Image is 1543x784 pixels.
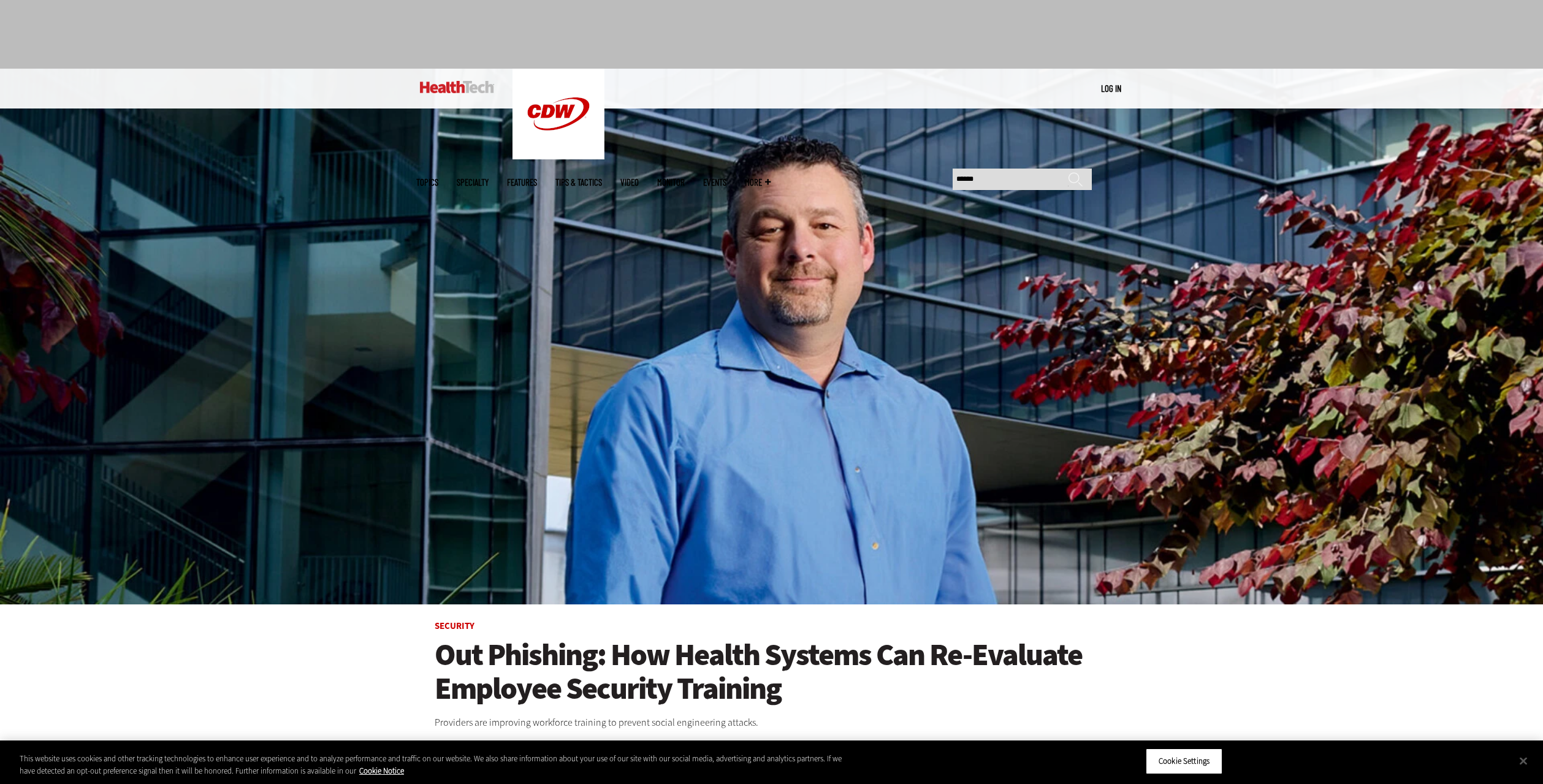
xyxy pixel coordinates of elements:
[420,81,494,93] img: Home
[1101,82,1121,95] div: User menu
[435,638,1109,706] a: Out Phishing: How Health Systems Can Re-Evaluate Employee Security Training
[657,178,685,187] a: MonITor
[549,1,995,56] iframe: advertisement
[1510,747,1537,774] button: Close
[703,178,726,187] a: Events
[1146,748,1222,774] button: Cookie Settings
[555,178,602,187] a: Tips & Tactics
[359,766,404,776] a: More information about your privacy
[457,178,489,187] span: Specialty
[512,69,604,159] img: Home
[435,715,1109,731] p: Providers are improving workforce training to prevent social engineering attacks.
[416,178,438,187] span: Topics
[745,178,771,187] span: More
[620,178,639,187] a: Video
[507,178,537,187] a: Features
[512,150,604,162] a: CDW
[20,753,848,777] div: This website uses cookies and other tracking technologies to enhance user experience and to analy...
[1101,83,1121,94] a: Log in
[435,620,474,632] a: Security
